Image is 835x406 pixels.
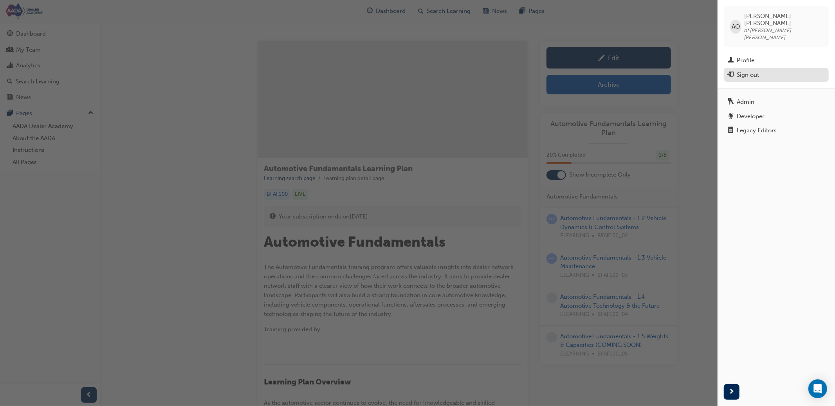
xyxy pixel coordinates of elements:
[737,70,759,79] div: Sign out
[724,68,829,82] button: Sign out
[724,123,829,138] a: Legacy Editors
[732,22,740,31] span: AO
[745,27,793,41] span: bf.[PERSON_NAME].[PERSON_NAME]
[737,126,777,135] div: Legacy Editors
[808,379,827,398] div: Open Intercom Messenger
[724,53,829,68] a: Profile
[728,72,734,79] span: exit-icon
[737,112,765,121] div: Developer
[728,99,734,106] span: keys-icon
[724,109,829,124] a: Developer
[728,57,734,64] span: man-icon
[728,127,734,134] span: notepad-icon
[745,13,822,27] span: [PERSON_NAME] [PERSON_NAME]
[729,387,735,397] span: next-icon
[728,113,734,120] span: robot-icon
[737,97,754,106] div: Admin
[737,56,754,65] div: Profile
[724,95,829,109] a: Admin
